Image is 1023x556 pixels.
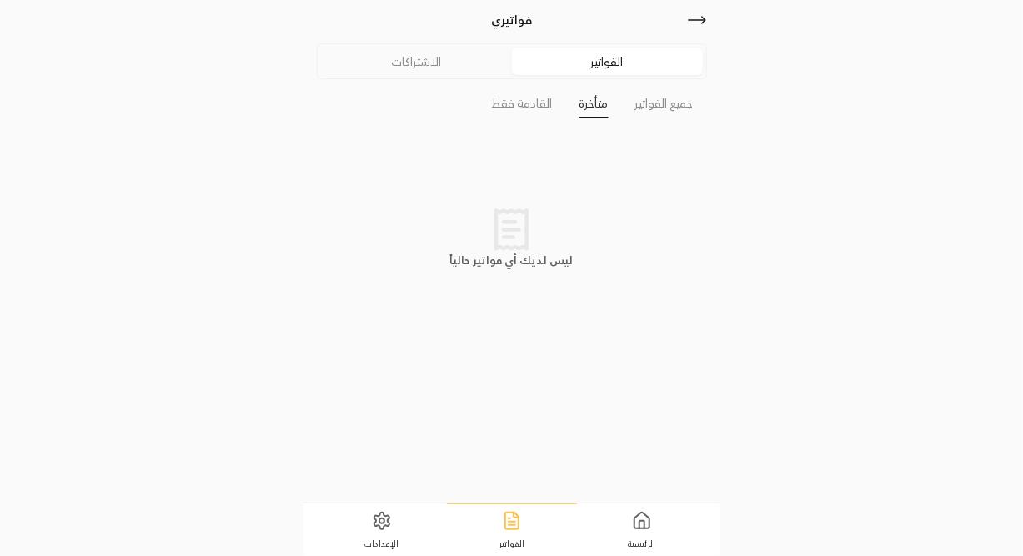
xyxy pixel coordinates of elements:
[622,89,707,118] a: جميع الفواتير
[628,538,655,549] span: الرئيسية
[579,89,609,118] a: متأخرة
[450,251,574,270] strong: ليس لديك أي فواتير حالياً
[577,504,707,556] a: الرئيسية
[492,89,553,118] a: القادمة فقط
[491,12,532,28] h2: فواتيري
[512,48,703,75] a: الفواتير
[321,48,512,75] a: الاشتراكات
[499,538,524,549] span: الفواتير
[364,538,399,549] span: الإعدادات
[447,503,577,556] a: الفواتير
[317,504,447,556] a: الإعدادات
